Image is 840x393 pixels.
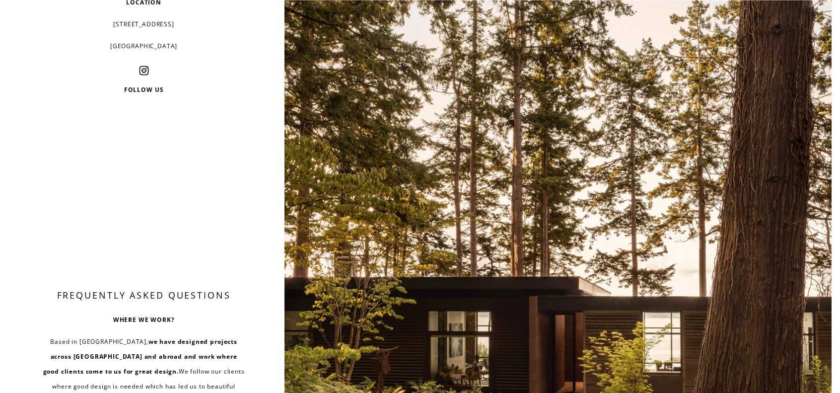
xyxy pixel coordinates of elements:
[43,61,244,76] p: _
[124,85,164,94] strong: FOLLOW US
[139,66,149,76] a: Instagram
[43,337,239,376] strong: we have designed projects across [GEOGRAPHIC_DATA] and abroad and work where good clients come to...
[43,289,244,302] h3: FREQUENTLY ASKED QUESTIONS
[43,39,244,54] p: [GEOGRAPHIC_DATA]
[113,315,175,324] strong: WHERE WE WORK?
[43,17,244,32] p: [STREET_ADDRESS]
